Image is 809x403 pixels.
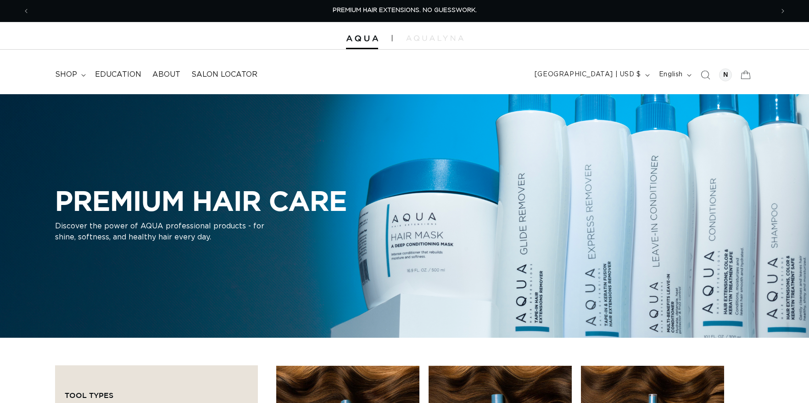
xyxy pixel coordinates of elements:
h2: PREMIUM HAIR CARE [55,185,347,217]
span: About [152,70,180,79]
img: aqualyna.com [406,35,463,41]
button: Next announcement [773,2,793,20]
span: English [659,70,683,79]
a: Education [89,64,147,85]
span: Tool Types [65,391,113,399]
button: [GEOGRAPHIC_DATA] | USD $ [529,66,653,84]
span: shop [55,70,77,79]
span: Salon Locator [191,70,257,79]
a: About [147,64,186,85]
summary: shop [50,64,89,85]
span: Education [95,70,141,79]
span: [GEOGRAPHIC_DATA] | USD $ [535,70,641,79]
button: English [653,66,695,84]
img: Aqua Hair Extensions [346,35,378,42]
span: PREMIUM HAIR EXTENSIONS. NO GUESSWORK. [333,7,477,13]
button: Previous announcement [16,2,36,20]
summary: Search [695,65,715,85]
a: Salon Locator [186,64,263,85]
p: Discover the power of AQUA professional products - for shine, softness, and healthy hair every day. [55,221,285,243]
